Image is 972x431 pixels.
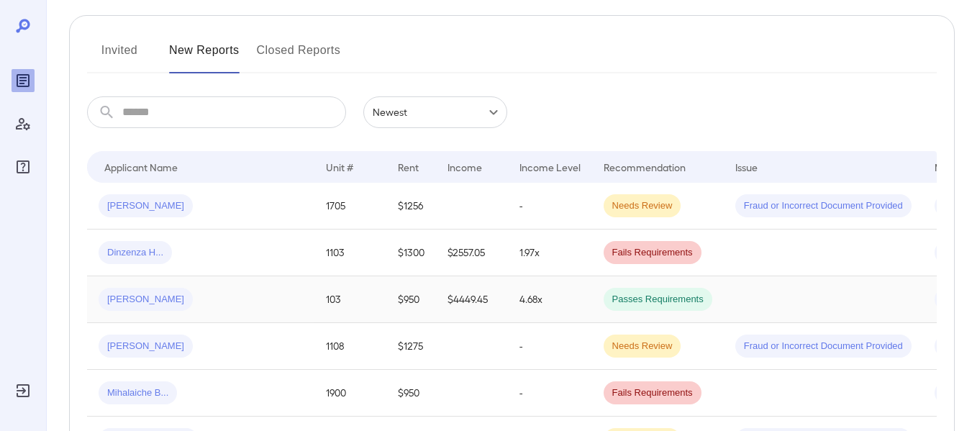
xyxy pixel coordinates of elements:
span: [PERSON_NAME] [99,340,193,353]
td: $4449.45 [436,276,508,323]
div: Newest [363,96,507,128]
div: Applicant Name [104,158,178,176]
div: Unit # [326,158,353,176]
button: New Reports [169,39,240,73]
div: Issue [735,158,758,176]
div: Recommendation [604,158,686,176]
div: Rent [398,158,421,176]
button: Closed Reports [257,39,341,73]
div: Income [448,158,482,176]
td: 103 [314,276,386,323]
td: $1275 [386,323,436,370]
td: 1.97x [508,230,592,276]
span: Fails Requirements [604,386,701,400]
td: 1103 [314,230,386,276]
div: Log Out [12,379,35,402]
div: Method [935,158,970,176]
span: Fraud or Incorrect Document Provided [735,340,912,353]
span: [PERSON_NAME] [99,199,193,213]
td: - [508,183,592,230]
div: Income Level [519,158,581,176]
td: $1256 [386,183,436,230]
div: Manage Users [12,112,35,135]
td: $1300 [386,230,436,276]
button: Invited [87,39,152,73]
td: - [508,370,592,417]
span: Needs Review [604,199,681,213]
td: $950 [386,276,436,323]
span: Fraud or Incorrect Document Provided [735,199,912,213]
span: [PERSON_NAME] [99,293,193,307]
span: Fails Requirements [604,246,701,260]
td: 4.68x [508,276,592,323]
span: Mihalaiche B... [99,386,177,400]
td: - [508,323,592,370]
div: FAQ [12,155,35,178]
span: Needs Review [604,340,681,353]
td: $950 [386,370,436,417]
div: Reports [12,69,35,92]
span: Dinzenza H... [99,246,172,260]
span: Passes Requirements [604,293,712,307]
td: 1900 [314,370,386,417]
td: 1108 [314,323,386,370]
td: 1705 [314,183,386,230]
td: $2557.05 [436,230,508,276]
